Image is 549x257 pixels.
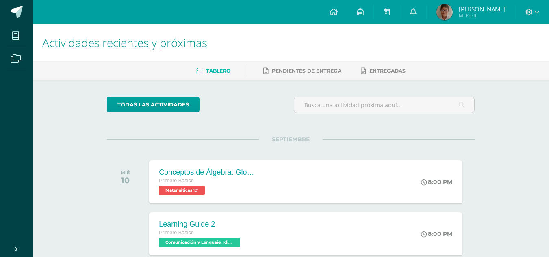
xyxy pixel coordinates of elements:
a: Pendientes de entrega [263,65,341,78]
input: Busca una actividad próxima aquí... [294,97,474,113]
span: [PERSON_NAME] [459,5,506,13]
div: 8:00 PM [421,178,452,186]
span: Primero Básico [159,178,193,184]
img: 64dcc7b25693806399db2fba3b98ee94.png [436,4,453,20]
span: Matemáticas 'D' [159,186,205,195]
span: Entregadas [369,68,406,74]
span: Tablero [206,68,230,74]
a: todas las Actividades [107,97,200,112]
div: Conceptos de Álgebra: Glosario [159,168,256,177]
div: 8:00 PM [421,230,452,238]
span: Primero Básico [159,230,193,235]
span: Mi Perfil [459,12,506,19]
span: Actividades recientes y próximas [42,35,207,50]
div: Learning Guide 2 [159,220,242,229]
div: 10 [121,175,130,185]
span: Comunicación y Lenguaje, Idioma Extranjero Inglés 'D' [159,238,240,247]
a: Tablero [196,65,230,78]
span: Pendientes de entrega [272,68,341,74]
span: SEPTIEMBRE [259,136,323,143]
div: MIÉ [121,170,130,175]
a: Entregadas [361,65,406,78]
